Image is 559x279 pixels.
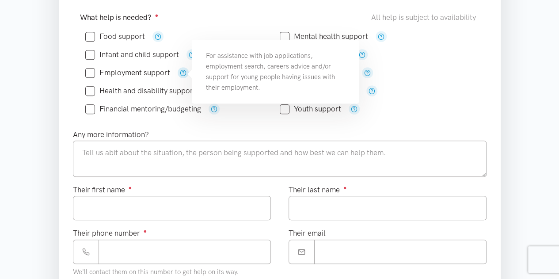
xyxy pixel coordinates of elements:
[73,184,132,196] label: Their first name
[289,227,326,239] label: Their email
[192,40,359,103] div: For assistance with job applications, employment search, careers advice and/or support for young ...
[80,11,159,23] label: What help is needed?
[280,105,341,113] label: Youth support
[85,51,179,58] label: Infant and child support
[73,129,149,141] label: Any more information?
[371,11,479,23] div: All help is subject to availability
[85,69,170,76] label: Employment support
[73,227,147,239] label: Their phone number
[144,228,147,234] sup: ●
[99,240,271,264] input: Phone number
[343,184,347,191] sup: ●
[85,33,145,40] label: Food support
[85,105,201,113] label: Financial mentoring/budgeting
[289,184,347,196] label: Their last name
[73,268,239,276] small: We'll contact them on this number to get help on its way.
[85,87,196,95] label: Health and disability support
[314,240,487,264] input: Email
[129,184,132,191] sup: ●
[155,12,159,19] sup: ●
